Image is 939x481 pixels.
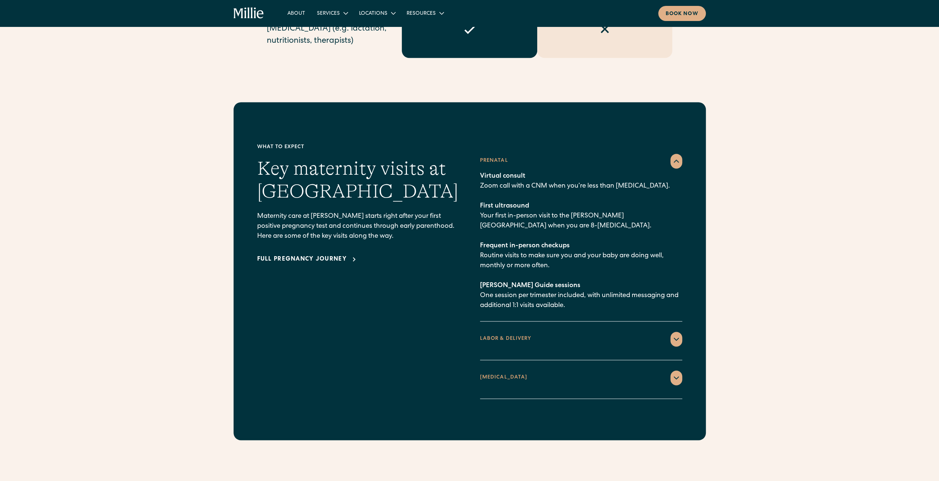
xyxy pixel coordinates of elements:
div: [MEDICAL_DATA] [480,374,528,381]
a: About [282,7,311,19]
div: Book now [666,10,698,18]
div: Full pregnancy journey [257,255,347,264]
span: Frequent in-person checkups [480,243,570,249]
div: Integrated wraparound [MEDICAL_DATA] (e.g. lactation, nutritionists, therapists) [267,11,393,48]
p: Maternity care at [PERSON_NAME] starts right after your first positive pregnancy test and continu... [257,212,459,241]
div: Locations [353,7,401,19]
div: Services [311,7,353,19]
a: Book now [658,6,706,21]
div: Resources [401,7,449,19]
div: Services [317,10,340,18]
div: LABOR & DELIVERY [480,335,532,343]
div: Resources [407,10,436,18]
h2: Key maternity visits at [GEOGRAPHIC_DATA] [257,157,459,203]
div: Locations [359,10,387,18]
p: Zoom call with a CNM when you’re less than [MEDICAL_DATA]. Your first in-person visit to the [PER... [480,171,682,311]
span: Virtual consult [480,173,525,179]
div: What to expect [257,143,459,151]
a: Full pregnancy journey [257,255,359,264]
span: First ultrasound [480,203,529,209]
span: [PERSON_NAME] Guide sessions [480,282,580,289]
div: Prenatal [480,157,508,165]
a: home [234,7,264,19]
